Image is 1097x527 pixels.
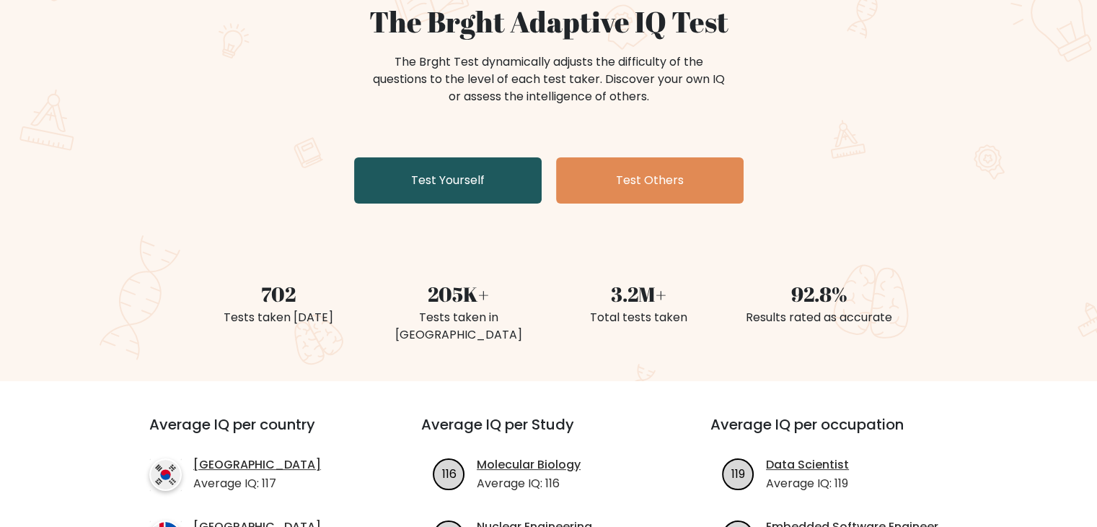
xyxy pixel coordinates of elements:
[369,53,729,105] div: The Brght Test dynamically adjusts the difficulty of the questions to the level of each test take...
[442,465,457,482] text: 116
[197,279,360,309] div: 702
[556,157,744,204] a: Test Others
[193,456,321,474] a: [GEOGRAPHIC_DATA]
[738,309,901,326] div: Results rated as accurate
[766,475,849,492] p: Average IQ: 119
[421,416,676,450] h3: Average IQ per Study
[731,465,745,482] text: 119
[558,309,721,326] div: Total tests taken
[149,416,369,450] h3: Average IQ per country
[149,458,182,491] img: country
[354,157,542,204] a: Test Yourself
[710,416,965,450] h3: Average IQ per occupation
[477,456,581,474] a: Molecular Biology
[193,475,321,492] p: Average IQ: 117
[738,279,901,309] div: 92.8%
[558,279,721,309] div: 3.2M+
[766,456,849,474] a: Data Scientist
[377,279,540,309] div: 205K+
[197,4,901,39] h1: The Brght Adaptive IQ Test
[197,309,360,326] div: Tests taken [DATE]
[477,475,581,492] p: Average IQ: 116
[377,309,540,344] div: Tests taken in [GEOGRAPHIC_DATA]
